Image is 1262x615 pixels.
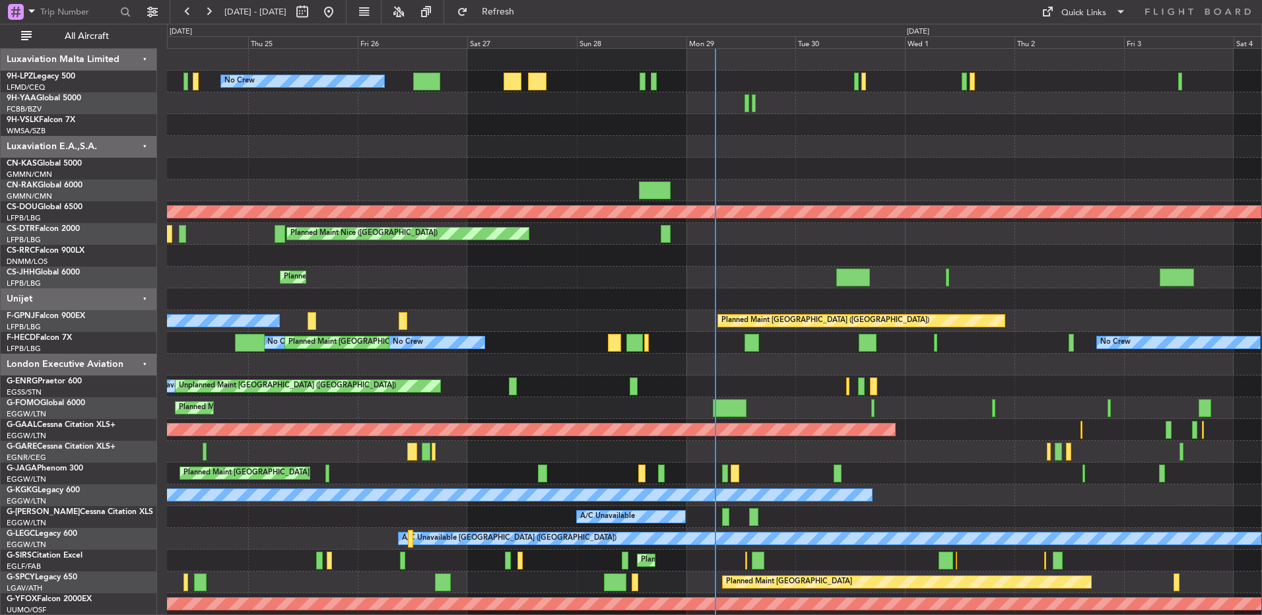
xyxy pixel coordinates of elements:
[7,94,81,102] a: 9H-YAAGlobal 5000
[7,552,32,560] span: G-SIRS
[580,507,635,527] div: A/C Unavailable
[7,508,80,516] span: G-[PERSON_NAME]
[1035,1,1133,22] button: Quick Links
[7,573,77,581] a: G-SPCYLegacy 650
[7,160,82,168] a: CN-KASGlobal 5000
[393,333,423,352] div: No Crew
[7,474,46,484] a: EGGW/LTN
[7,344,41,354] a: LFPB/LBG
[7,552,83,560] a: G-SIRSCitation Excel
[290,224,438,243] div: Planned Maint Nice ([GEOGRAPHIC_DATA])
[7,540,46,550] a: EGGW/LTN
[7,269,35,276] span: CS-JHH
[7,278,41,288] a: LFPB/LBG
[7,530,35,538] span: G-LEGC
[7,465,83,472] a: G-JAGAPhenom 300
[7,431,46,441] a: EGGW/LTN
[7,191,52,201] a: GMMN/CMN
[183,463,391,483] div: Planned Maint [GEOGRAPHIC_DATA] ([GEOGRAPHIC_DATA])
[7,322,41,332] a: LFPB/LBG
[7,583,42,593] a: LGAV/ATH
[7,116,75,124] a: 9H-VSLKFalcon 7X
[7,104,42,114] a: FCBB/BZV
[224,6,286,18] span: [DATE] - [DATE]
[7,235,41,245] a: LFPB/LBG
[15,26,143,47] button: All Aircraft
[7,94,36,102] span: 9H-YAA
[7,377,82,385] a: G-ENRGPraetor 600
[288,333,496,352] div: Planned Maint [GEOGRAPHIC_DATA] ([GEOGRAPHIC_DATA])
[7,170,52,179] a: GMMN/CMN
[34,32,139,41] span: All Aircraft
[451,1,530,22] button: Refresh
[7,116,39,124] span: 9H-VSLK
[7,334,36,342] span: F-HECD
[139,36,248,48] div: Wed 24
[7,160,37,168] span: CN-KAS
[7,518,46,528] a: EGGW/LTN
[7,377,38,385] span: G-ENRG
[7,443,37,451] span: G-GARE
[248,36,358,48] div: Thu 25
[7,443,116,451] a: G-GARECessna Citation XLS+
[795,36,905,48] div: Tue 30
[905,36,1014,48] div: Wed 1
[577,36,686,48] div: Sun 28
[7,486,80,494] a: G-KGKGLegacy 600
[7,334,72,342] a: F-HECDFalcon 7X
[267,333,298,352] div: No Crew
[7,247,84,255] a: CS-RRCFalcon 900LX
[7,225,35,233] span: CS-DTR
[7,312,85,320] a: F-GPNJFalcon 900EX
[7,573,35,581] span: G-SPCY
[471,7,526,16] span: Refresh
[7,181,38,189] span: CN-RAK
[7,453,46,463] a: EGNR/CEG
[7,421,37,429] span: G-GAAL
[686,36,796,48] div: Mon 29
[7,257,48,267] a: DNMM/LOS
[7,181,83,189] a: CN-RAKGlobal 6000
[284,267,492,287] div: Planned Maint [GEOGRAPHIC_DATA] ([GEOGRAPHIC_DATA])
[7,421,116,429] a: G-GAALCessna Citation XLS+
[7,269,80,276] a: CS-JHHGlobal 6000
[7,126,46,136] a: WMSA/SZB
[7,409,46,419] a: EGGW/LTN
[7,562,41,571] a: EGLF/FAB
[40,2,116,22] input: Trip Number
[7,203,38,211] span: CS-DOU
[7,387,42,397] a: EGSS/STN
[7,595,92,603] a: G-YFOXFalcon 2000EX
[7,399,40,407] span: G-FOMO
[179,398,387,418] div: Planned Maint [GEOGRAPHIC_DATA] ([GEOGRAPHIC_DATA])
[7,312,35,320] span: F-GPNJ
[358,36,467,48] div: Fri 26
[1124,36,1234,48] div: Fri 3
[7,496,46,506] a: EGGW/LTN
[7,82,45,92] a: LFMD/CEQ
[721,311,929,331] div: Planned Maint [GEOGRAPHIC_DATA] ([GEOGRAPHIC_DATA])
[7,465,37,472] span: G-JAGA
[7,399,85,407] a: G-FOMOGlobal 6000
[170,26,192,38] div: [DATE]
[1061,7,1106,20] div: Quick Links
[7,530,77,538] a: G-LEGCLegacy 600
[7,605,46,615] a: UUMO/OSF
[7,225,80,233] a: CS-DTRFalcon 2000
[7,73,33,81] span: 9H-LPZ
[7,508,153,516] a: G-[PERSON_NAME]Cessna Citation XLS
[1014,36,1124,48] div: Thu 2
[641,550,849,570] div: Planned Maint [GEOGRAPHIC_DATA] ([GEOGRAPHIC_DATA])
[7,247,35,255] span: CS-RRC
[7,203,83,211] a: CS-DOUGlobal 6500
[7,486,38,494] span: G-KGKG
[7,595,37,603] span: G-YFOX
[467,36,577,48] div: Sat 27
[7,213,41,223] a: LFPB/LBG
[224,71,255,91] div: No Crew
[142,376,197,396] div: A/C Unavailable
[726,572,852,592] div: Planned Maint [GEOGRAPHIC_DATA]
[402,529,616,548] div: A/C Unavailable [GEOGRAPHIC_DATA] ([GEOGRAPHIC_DATA])
[907,26,929,38] div: [DATE]
[7,73,75,81] a: 9H-LPZLegacy 500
